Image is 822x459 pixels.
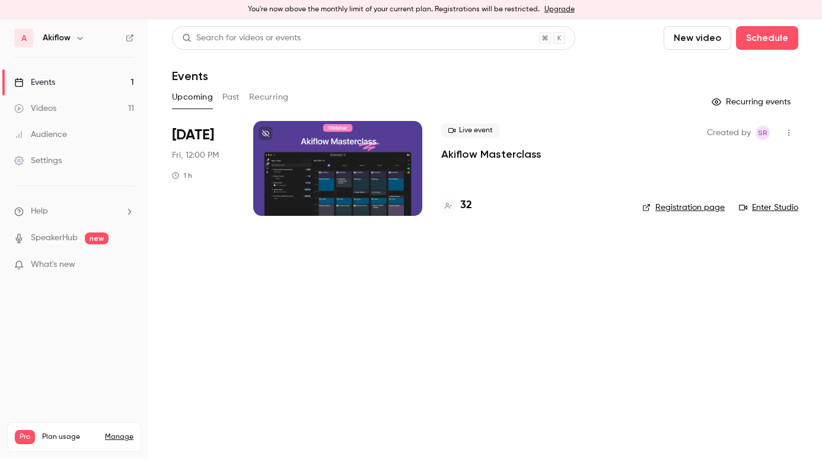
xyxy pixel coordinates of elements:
[172,88,213,107] button: Upcoming
[706,93,798,111] button: Recurring events
[31,259,75,271] span: What's new
[736,26,798,50] button: Schedule
[739,202,798,213] a: Enter Studio
[441,147,541,161] a: Akiflow Masterclass
[105,432,133,442] a: Manage
[222,88,240,107] button: Past
[31,232,78,244] a: SpeakerHub
[172,126,214,145] span: [DATE]
[31,205,48,218] span: Help
[85,232,109,244] span: new
[756,126,770,140] span: Santiago Romero
[664,26,731,50] button: New video
[172,171,192,180] div: 1 h
[172,69,208,83] h1: Events
[544,5,575,14] a: Upgrade
[172,149,219,161] span: Fri, 12:00 PM
[21,32,27,44] span: A
[14,129,67,141] div: Audience
[14,155,62,167] div: Settings
[642,202,725,213] a: Registration page
[172,121,234,216] div: Oct 10 Fri, 12:00 PM (America/Buenos Aires)
[14,76,55,88] div: Events
[43,32,71,44] h6: Akiflow
[15,430,35,444] span: Pro
[707,126,751,140] span: Created by
[441,197,472,213] a: 32
[758,126,767,140] span: SR
[14,103,56,114] div: Videos
[441,123,500,138] span: Live event
[249,88,289,107] button: Recurring
[42,432,98,442] span: Plan usage
[182,32,301,44] div: Search for videos or events
[460,197,472,213] h4: 32
[120,260,134,270] iframe: Noticeable Trigger
[14,205,134,218] li: help-dropdown-opener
